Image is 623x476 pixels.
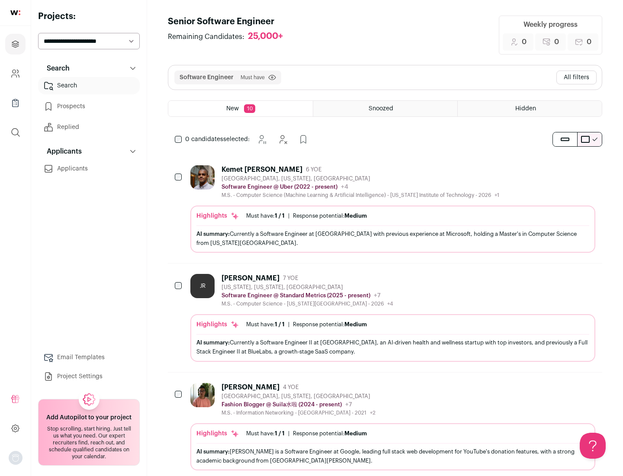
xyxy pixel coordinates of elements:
[5,93,26,113] a: Company Lists
[241,74,265,81] span: Must have
[38,368,140,385] a: Project Settings
[554,37,559,47] span: 0
[196,231,230,237] span: AI summary:
[185,136,223,142] span: 0 candidates
[190,383,215,407] img: ebffc8b94a612106133ad1a79c5dcc917f1f343d62299c503ebb759c428adb03.jpg
[196,429,239,438] div: Highlights
[185,135,250,144] span: selected:
[246,212,285,219] div: Must have:
[587,37,591,47] span: 0
[458,101,602,116] a: Hidden
[522,37,527,47] span: 0
[42,63,70,74] p: Search
[253,131,270,148] button: Snooze
[38,98,140,115] a: Prospects
[196,449,230,454] span: AI summary:
[226,106,239,112] span: New
[556,71,597,84] button: All filters
[38,77,140,94] a: Search
[196,340,230,345] span: AI summary:
[295,131,312,148] button: Add to Prospects
[248,31,283,42] div: 25,000+
[196,320,239,329] div: Highlights
[275,431,285,436] span: 1 / 1
[168,16,292,28] h1: Senior Software Engineer
[222,383,279,392] div: [PERSON_NAME]
[313,101,457,116] a: Snoozed
[293,430,367,437] div: Response potential:
[222,175,499,182] div: [GEOGRAPHIC_DATA], [US_STATE], [GEOGRAPHIC_DATA]
[38,119,140,136] a: Replied
[580,433,606,459] iframe: Help Scout Beacon - Open
[9,451,22,465] img: nopic.png
[190,383,595,470] a: [PERSON_NAME] 4 YOE [GEOGRAPHIC_DATA], [US_STATE], [GEOGRAPHIC_DATA] Fashion Blogger @ Suila水啦 (2...
[222,409,376,416] div: M.S. - Information Networking - [GEOGRAPHIC_DATA] - 2021
[293,321,367,328] div: Response potential:
[515,106,536,112] span: Hidden
[42,146,82,157] p: Applicants
[180,73,234,82] button: Software Engineer
[222,165,302,174] div: Kemet [PERSON_NAME]
[246,212,367,219] ul: |
[9,451,22,465] button: Open dropdown
[38,160,140,177] a: Applicants
[190,165,595,253] a: Kemet [PERSON_NAME] 6 YOE [GEOGRAPHIC_DATA], [US_STATE], [GEOGRAPHIC_DATA] Software Engineer @ Ub...
[196,229,589,248] div: Currently a Software Engineer at [GEOGRAPHIC_DATA] with previous experience at Microsoft, holding...
[222,183,337,190] p: Software Engineer @ Uber (2022 - present)
[222,274,279,283] div: [PERSON_NAME]
[222,393,376,400] div: [GEOGRAPHIC_DATA], [US_STATE], [GEOGRAPHIC_DATA]
[222,292,370,299] p: Software Engineer @ Standard Metrics (2025 - present)
[275,322,285,327] span: 1 / 1
[306,166,321,173] span: 6 YOE
[246,430,367,437] ul: |
[5,63,26,84] a: Company and ATS Settings
[283,384,299,391] span: 4 YOE
[44,425,134,460] div: Stop scrolling, start hiring. Just tell us what you need. Our expert recruiters find, reach out, ...
[10,10,20,15] img: wellfound-shorthand-0d5821cbd27db2630d0214b213865d53afaa358527fdda9d0ea32b1df1b89c2c.svg
[38,399,140,466] a: Add Autopilot to your project Stop scrolling, start hiring. Just tell us what you need. Our exper...
[283,275,298,282] span: 7 YOE
[222,284,393,291] div: [US_STATE], [US_STATE], [GEOGRAPHIC_DATA]
[293,212,367,219] div: Response potential:
[387,301,393,306] span: +4
[38,10,140,23] h2: Projects:
[345,402,352,408] span: +7
[196,338,589,356] div: Currently a Software Engineer II at [GEOGRAPHIC_DATA], an AI-driven health and wellness startup w...
[38,143,140,160] button: Applicants
[196,447,589,465] div: [PERSON_NAME] is a Software Engineer at Google, leading full stack web development for YouTube's ...
[495,193,499,198] span: +1
[196,212,239,220] div: Highlights
[374,293,381,299] span: +7
[523,19,578,30] div: Weekly progress
[190,274,595,361] a: JR [PERSON_NAME] 7 YOE [US_STATE], [US_STATE], [GEOGRAPHIC_DATA] Software Engineer @ Standard Met...
[246,430,285,437] div: Must have:
[246,321,367,328] ul: |
[5,34,26,55] a: Projects
[344,213,367,219] span: Medium
[38,349,140,366] a: Email Templates
[341,184,348,190] span: +4
[222,300,393,307] div: M.S. - Computer Science - [US_STATE][GEOGRAPHIC_DATA] - 2026
[222,192,499,199] div: M.S. - Computer Science (Machine Learning & Artificial Intelligence) - [US_STATE] Institute of Te...
[246,321,285,328] div: Must have:
[344,431,367,436] span: Medium
[190,165,215,190] img: 927442a7649886f10e33b6150e11c56b26abb7af887a5a1dd4d66526963a6550.jpg
[46,413,132,422] h2: Add Autopilot to your project
[370,410,376,415] span: +2
[244,104,255,113] span: 10
[344,322,367,327] span: Medium
[38,60,140,77] button: Search
[274,131,291,148] button: Hide
[275,213,285,219] span: 1 / 1
[190,274,215,298] div: JR
[168,32,244,42] span: Remaining Candidates:
[369,106,393,112] span: Snoozed
[222,401,342,408] p: Fashion Blogger @ Suila水啦 (2024 - present)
